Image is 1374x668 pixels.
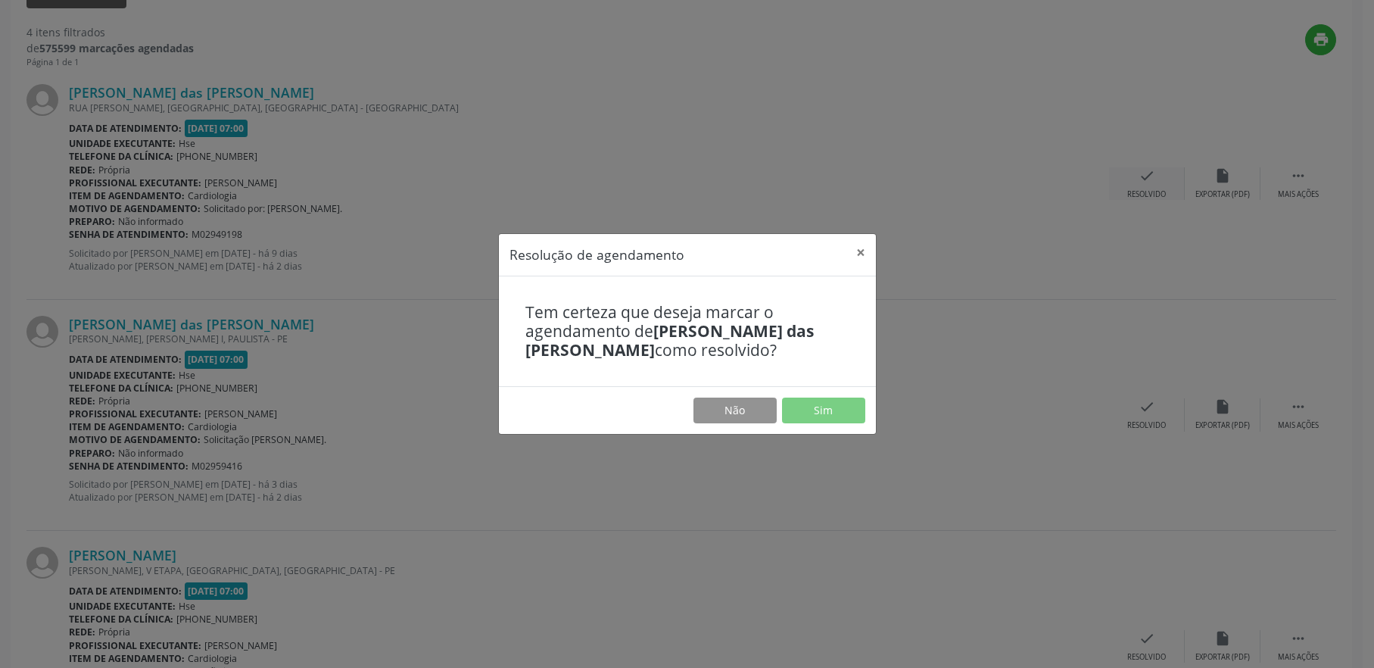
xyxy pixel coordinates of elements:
button: Não [693,398,777,423]
h4: Tem certeza que deseja marcar o agendamento de como resolvido? [525,303,849,361]
b: [PERSON_NAME] das [PERSON_NAME] [525,320,814,361]
h5: Resolução de agendamento [509,245,684,264]
button: Sim [782,398,865,423]
button: Close [846,234,876,271]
